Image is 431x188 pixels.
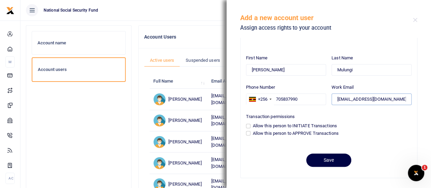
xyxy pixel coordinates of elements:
h6: Account users [38,67,120,72]
td: [EMAIL_ADDRESS][DOMAIN_NAME] [207,131,270,153]
th: Full Name: activate to sort column ascending [150,74,207,89]
label: Allow this person to APPROVE Transactions [253,130,339,137]
th: Email Address: activate to sort column ascending [207,74,270,89]
td: [EMAIL_ADDRESS][DOMAIN_NAME] [207,110,270,131]
input: Last Name [332,64,412,76]
button: Save [306,154,351,167]
img: logo-small [6,6,14,15]
span: 1 [422,165,427,170]
h4: Account Users [144,33,368,41]
span: National Social Security Fund [41,7,101,13]
a: Account users [32,57,126,82]
h6: Account name [37,40,120,46]
input: Enter phone number [246,93,326,105]
label: Phone Number [246,84,275,91]
li: Ac [5,173,15,184]
a: Active users [144,54,180,67]
label: First Name [246,55,267,61]
td: [PERSON_NAME] [150,153,207,174]
td: [EMAIL_ADDRESS][DOMAIN_NAME] [207,153,270,174]
a: Suspended users [180,54,226,67]
label: Work Email [332,84,354,91]
label: Allow this person to INITIATE Transactions [253,122,337,129]
h5: Add a new account user [240,14,413,22]
button: Close [413,18,417,22]
input: Enter work email [332,93,412,105]
h5: Assign access rights to your account [240,25,413,31]
td: [PERSON_NAME] [150,89,207,110]
div: Uganda: +256 [246,94,274,105]
a: logo-small logo-large logo-large [6,8,14,13]
a: Account name [32,31,126,55]
input: First Name [246,64,326,76]
td: [EMAIL_ADDRESS][DOMAIN_NAME] [207,89,270,110]
td: [PERSON_NAME] [150,131,207,153]
label: Transaction permissions [246,113,295,120]
iframe: Intercom live chat [408,165,424,181]
label: Last Name [332,55,353,61]
div: +256 [258,96,267,103]
td: [PERSON_NAME] [150,110,207,131]
li: M [5,56,15,68]
a: Invited users [226,54,263,67]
